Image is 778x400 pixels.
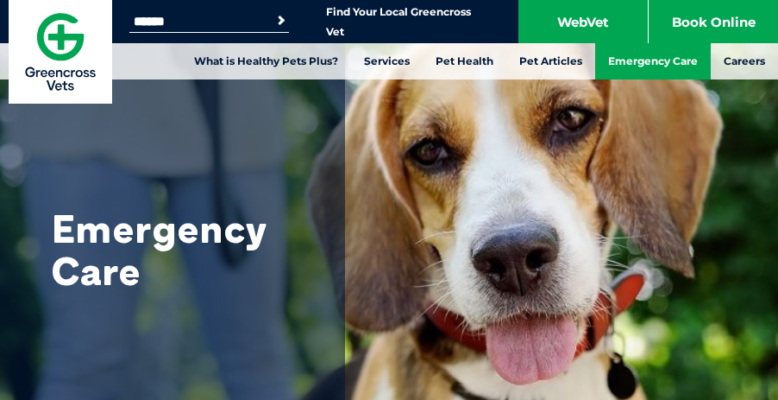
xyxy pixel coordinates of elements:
[506,43,595,79] a: Pet Articles
[351,43,423,79] a: Services
[52,207,328,292] h1: Emergency Care
[423,43,506,79] a: Pet Health
[273,12,290,29] button: Search
[595,43,711,79] a: Emergency Care
[711,43,778,79] a: Careers
[181,43,351,79] a: What is Healthy Pets Plus?
[326,5,471,39] a: Find Your Local Greencross Vet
